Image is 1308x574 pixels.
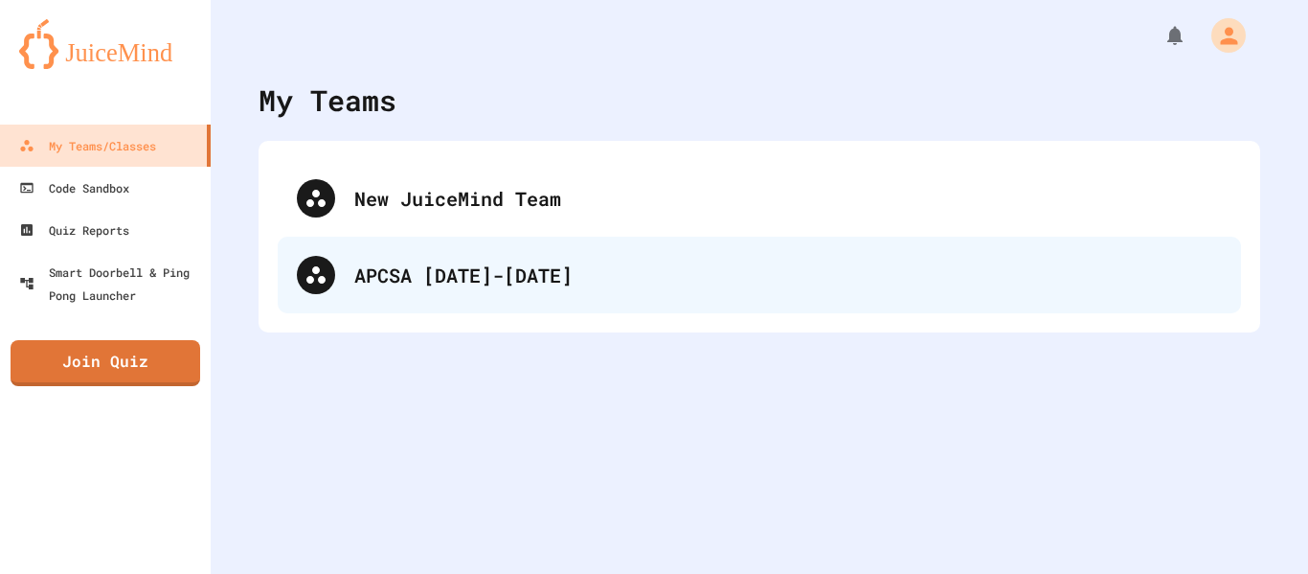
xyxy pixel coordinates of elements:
[1191,13,1251,57] div: My Account
[19,261,203,307] div: Smart Doorbell & Ping Pong Launcher
[19,176,129,199] div: Code Sandbox
[11,340,200,386] a: Join Quiz
[278,160,1241,237] div: New JuiceMind Team
[19,134,156,157] div: My Teams/Classes
[19,218,129,241] div: Quiz Reports
[354,184,1222,213] div: New JuiceMind Team
[19,19,192,69] img: logo-orange.svg
[278,237,1241,313] div: APCSA [DATE]-[DATE]
[354,261,1222,289] div: APCSA [DATE]-[DATE]
[1128,19,1191,52] div: My Notifications
[259,79,396,122] div: My Teams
